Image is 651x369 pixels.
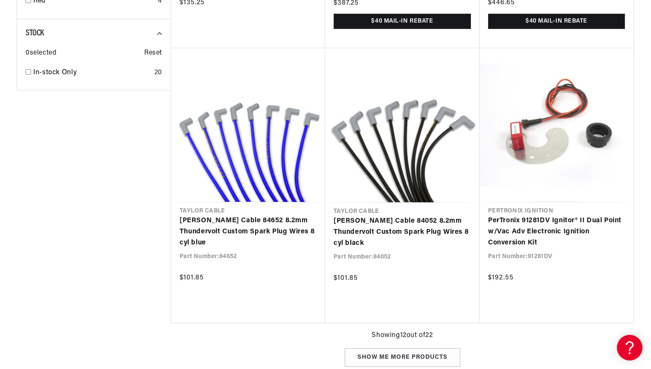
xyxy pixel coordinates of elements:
[345,348,460,367] div: Show me more products
[154,67,162,78] div: 20
[334,216,471,249] a: [PERSON_NAME] Cable 84052 8.2mm Thundervolt Custom Spark Plug Wires 8 cyl black
[26,29,44,38] span: Stock
[372,330,433,341] span: Showing 12 out of 22
[488,215,625,248] a: PerTronix 91281DV Ignitor® II Dual Point w/Vac Adv Electronic Ignition Conversion Kit
[144,48,162,59] span: Reset
[180,215,317,248] a: [PERSON_NAME] Cable 84652 8.2mm Thundervolt Custom Spark Plug Wires 8 cyl blue
[26,48,56,59] span: 0 selected
[33,67,151,78] a: In-stock Only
